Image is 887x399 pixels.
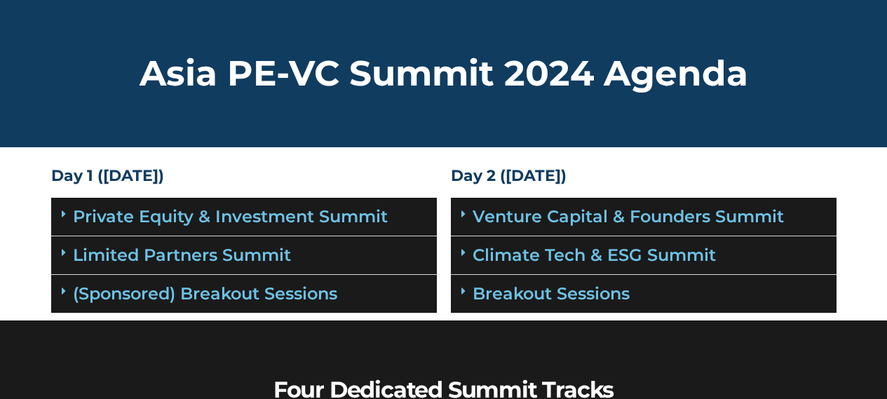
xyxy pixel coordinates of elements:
h4: Day 2 ([DATE]) [451,168,837,184]
a: (Sponsored) Breakout Sessions [73,283,337,304]
a: Venture Capital & Founders​ Summit [473,206,784,226]
a: Climate Tech & ESG Summit [473,245,716,265]
h2: Asia PE-VC Summit 2024 Agenda [51,56,837,91]
h4: Day 1 ([DATE]) [51,168,437,184]
a: Breakout Sessions [473,283,630,304]
a: Limited Partners Summit [73,245,291,265]
a: Private Equity & Investment Summit [73,206,388,226]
